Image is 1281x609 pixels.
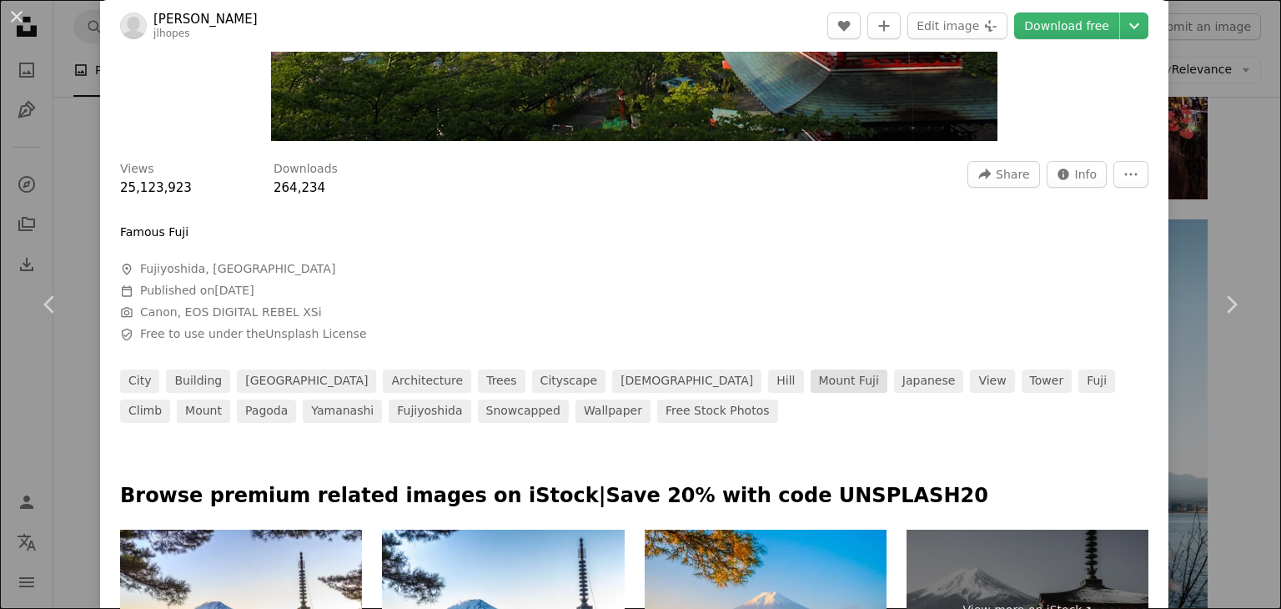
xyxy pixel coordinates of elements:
[274,180,325,195] span: 264,234
[768,370,803,393] a: hill
[657,400,778,423] a: Free stock photos
[140,261,335,278] span: Fujiyoshida, [GEOGRAPHIC_DATA]
[120,483,1148,510] p: Browse premium related images on iStock | Save 20% with code UNSPLASH20
[153,11,258,28] a: [PERSON_NAME]
[166,370,230,393] a: building
[140,326,367,343] span: Free to use under the
[575,400,651,423] a: wallpaper
[237,370,376,393] a: [GEOGRAPHIC_DATA]
[1113,161,1148,188] button: More Actions
[612,370,761,393] a: [DEMOGRAPHIC_DATA]
[811,370,887,393] a: mount fuji
[140,304,322,321] button: Canon, EOS DIGITAL REBEL XSi
[140,284,254,297] span: Published on
[894,370,964,393] a: japanese
[177,400,230,423] a: mount
[120,224,188,241] p: Famous Fuji
[1075,162,1098,187] span: Info
[967,161,1039,188] button: Share this image
[265,327,366,340] a: Unsplash License
[153,28,190,39] a: jlhopes
[996,162,1029,187] span: Share
[120,370,159,393] a: city
[383,370,471,393] a: architecture
[827,13,861,39] button: Like
[867,13,901,39] button: Add to Collection
[1047,161,1108,188] button: Stats about this image
[237,400,296,423] a: pagoda
[970,370,1014,393] a: view
[1181,224,1281,385] a: Next
[1078,370,1115,393] a: fuji
[1120,13,1148,39] button: Choose download size
[274,161,338,178] h3: Downloads
[214,284,254,297] time: May 16, 2018 at 8:05:42 PM GMT+5:30
[120,161,154,178] h3: Views
[1022,370,1073,393] a: tower
[478,400,569,423] a: snowcapped
[532,370,606,393] a: cityscape
[120,400,170,423] a: climb
[907,13,1007,39] button: Edit image
[120,180,192,195] span: 25,123,923
[303,400,382,423] a: yamanashi
[389,400,470,423] a: fujiyoshida
[120,13,147,39] img: Go to David Edelstein's profile
[1014,13,1119,39] a: Download free
[478,370,525,393] a: trees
